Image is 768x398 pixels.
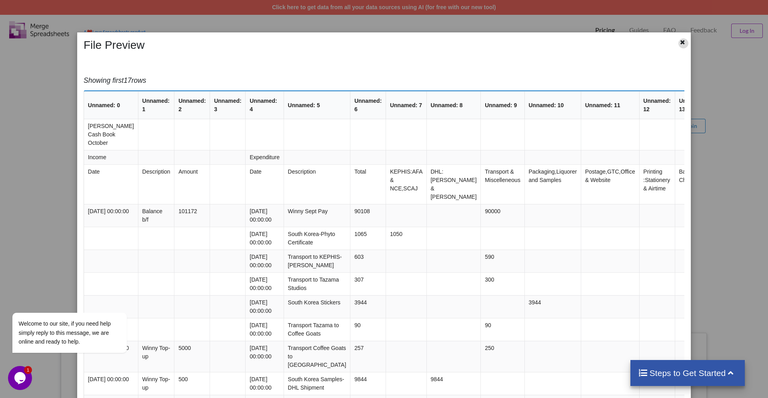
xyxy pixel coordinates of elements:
[284,272,350,295] td: Transport to Tazama Studios
[284,372,350,395] td: South Korea Samples-DHL Shipment
[84,372,138,395] td: [DATE] 00:00:00
[284,204,350,227] td: Winny Sept Pay
[638,368,737,378] h4: Steps to Get Started
[284,227,350,250] td: South Korea-Phyto Certificate
[426,91,481,119] th: Unnamed: 8
[174,341,210,372] td: 5000
[480,204,524,227] td: 90000
[138,164,174,204] td: Description
[350,372,386,395] td: 9844
[350,227,386,250] td: 1065
[245,91,283,119] th: Unnamed: 4
[245,341,283,372] td: [DATE] 00:00:00
[350,272,386,295] td: 307
[245,150,283,164] td: Expenditure
[350,91,386,119] th: Unnamed: 6
[80,38,637,52] h2: File Preview
[84,150,138,164] td: Income
[284,250,350,272] td: Transport to KEPHIS-[PERSON_NAME]
[480,91,524,119] th: Unnamed: 9
[386,227,426,250] td: 1050
[581,164,639,204] td: Postage,GTC,Office & Website
[245,250,283,272] td: [DATE] 00:00:00
[480,272,524,295] td: 300
[426,372,481,395] td: 9844
[480,341,524,372] td: 250
[524,91,581,119] th: Unnamed: 10
[581,91,639,119] th: Unnamed: 11
[138,91,174,119] th: Unnamed: 1
[284,341,350,372] td: Transport Coffee Goats to [GEOGRAPHIC_DATA]
[245,204,283,227] td: [DATE] 00:00:00
[284,164,350,204] td: Description
[84,164,138,204] td: Date
[675,91,710,119] th: Unnamed: 13
[245,272,283,295] td: [DATE] 00:00:00
[84,204,138,227] td: [DATE] 00:00:00
[174,204,210,227] td: 101172
[8,366,34,390] iframe: chat widget
[174,91,210,119] th: Unnamed: 2
[210,91,245,119] th: Unnamed: 3
[284,91,350,119] th: Unnamed: 5
[138,372,174,395] td: Winny Top-up
[386,91,426,119] th: Unnamed: 7
[138,341,174,372] td: Winny Top-up
[350,164,386,204] td: Total
[639,91,675,119] th: Unnamed: 12
[524,295,581,318] td: 3944
[639,164,675,204] td: Printing :Stationery & Airtime
[245,372,283,395] td: [DATE] 00:00:00
[174,372,210,395] td: 500
[245,295,283,318] td: [DATE] 00:00:00
[350,295,386,318] td: 3944
[524,164,581,204] td: Packaging,Liquorer and Samples
[84,91,138,119] th: Unnamed: 0
[245,164,283,204] td: Date
[284,318,350,341] td: Transport Tazama to Coffee Goats
[350,204,386,227] td: 90108
[84,76,146,84] i: Showing first 17 rows
[245,318,283,341] td: [DATE] 00:00:00
[480,250,524,272] td: 590
[480,318,524,341] td: 90
[350,341,386,372] td: 257
[426,164,481,204] td: DHL:[PERSON_NAME] & [PERSON_NAME]
[245,227,283,250] td: [DATE] 00:00:00
[350,318,386,341] td: 90
[84,119,138,150] td: [PERSON_NAME] Cash Book October
[284,295,350,318] td: South Korea Stickers
[350,250,386,272] td: 603
[138,204,174,227] td: Balance b/f
[675,164,710,204] td: Bank Charges
[386,164,426,204] td: KEPHIS:AFA & NCE,SCAJ
[8,240,152,362] iframe: chat widget
[480,164,524,204] td: Transport & Miscelleneous
[174,164,210,204] td: Amount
